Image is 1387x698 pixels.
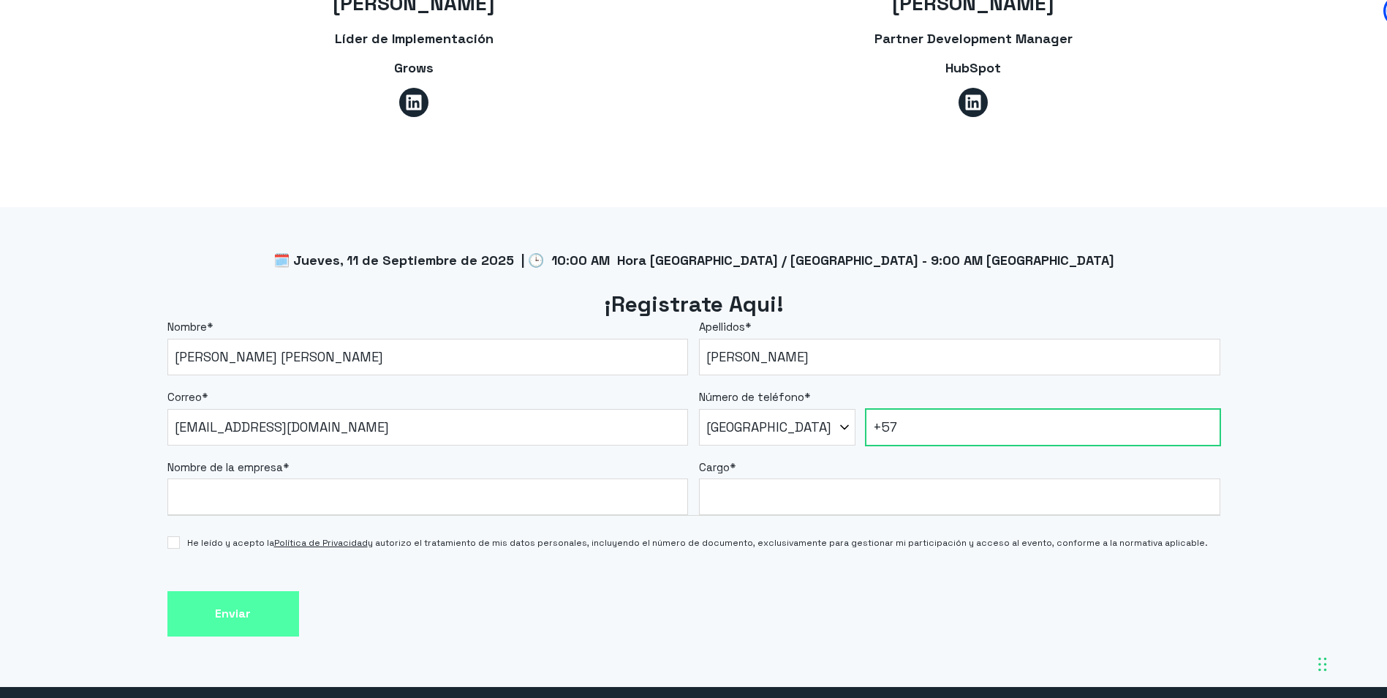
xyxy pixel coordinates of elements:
a: Política de Privacidad [274,537,368,549]
input: He leído y acepto laPolítica de Privacidady autorizo el tratamiento de mis datos personales, incl... [167,536,180,549]
input: Enviar [167,591,299,637]
span: Número de teléfono [699,390,804,404]
h2: ¡Registrate Aqui! [167,290,1220,320]
span: HubSpot [945,59,1001,76]
span: Cargo [699,460,730,474]
div: Arrastrar [1318,642,1327,686]
span: Líder de Implementación [335,30,494,47]
span: Nombre [167,320,207,334]
span: 🗓️ Jueves, 11 de Septiembre de 2025 | 🕒 10:00 AM Hora [GEOGRAPHIC_DATA] / [GEOGRAPHIC_DATA] - 9:0... [273,252,1114,269]
span: Apellidos [699,320,745,334]
span: Nombre de la empresa [167,460,283,474]
span: Grows [394,59,434,76]
div: Widget de chat [1124,511,1387,698]
span: Partner Development Manager [874,30,1073,47]
a: Síguenos en LinkedIn [959,88,988,117]
span: He leído y acepto la y autorizo el tratamiento de mis datos personales, incluyendo el número de d... [187,536,1208,549]
iframe: Chat Widget [1124,511,1387,698]
a: Síguenos en LinkedIn [399,88,428,117]
span: Correo [167,390,202,404]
